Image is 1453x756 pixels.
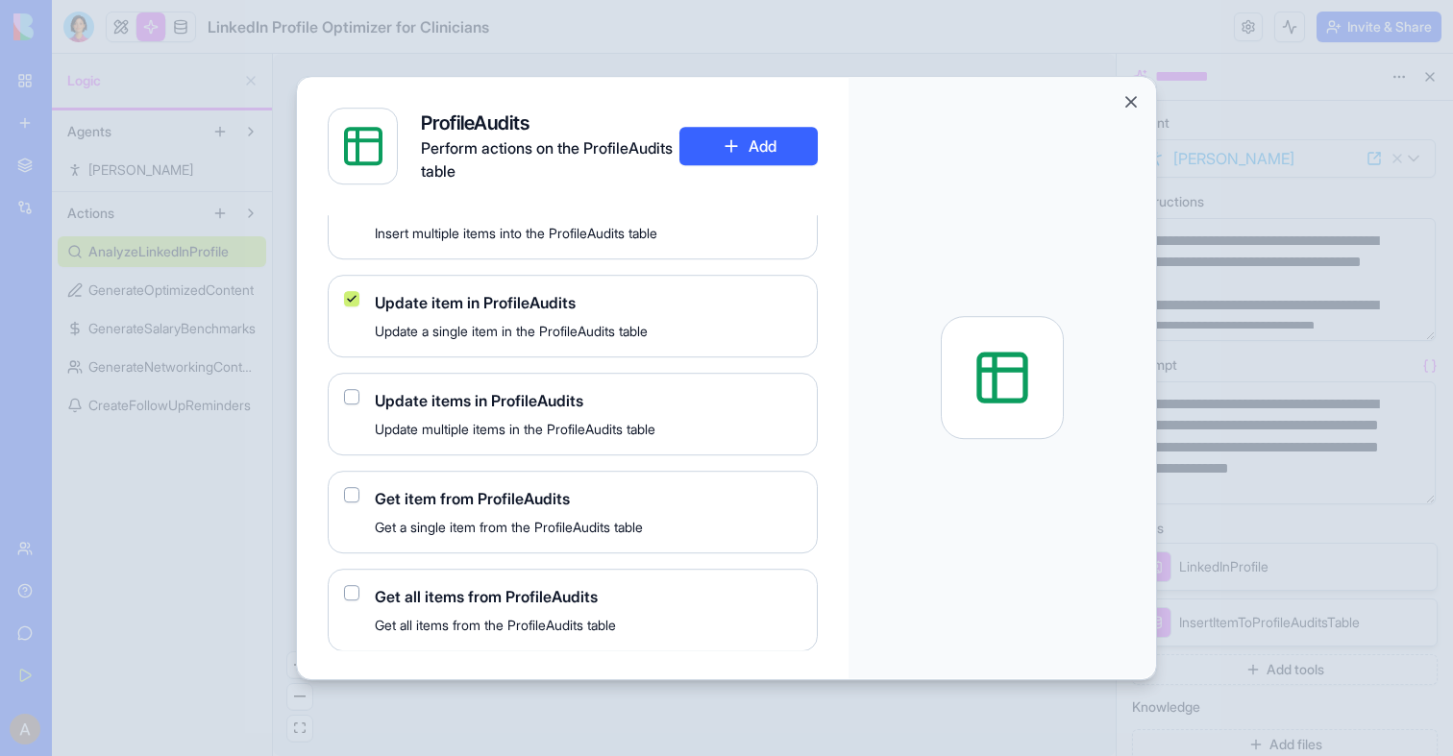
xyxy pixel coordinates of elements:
[375,420,801,439] span: Update multiple items in the ProfileAudits table
[375,224,801,243] span: Insert multiple items into the ProfileAudits table
[375,585,801,608] span: Get all items from ProfileAudits
[1121,92,1141,111] button: Close
[679,127,818,165] button: Add
[375,291,801,314] span: Update item in ProfileAudits
[375,616,801,635] span: Get all items from the ProfileAudits table
[375,322,801,341] span: Update a single item in the ProfileAudits table
[375,487,801,510] span: Get item from ProfileAudits
[421,136,679,183] span: Perform actions on the ProfileAudits table
[421,110,679,136] h4: ProfileAudits
[375,518,801,537] span: Get a single item from the ProfileAudits table
[375,389,801,412] span: Update items in ProfileAudits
